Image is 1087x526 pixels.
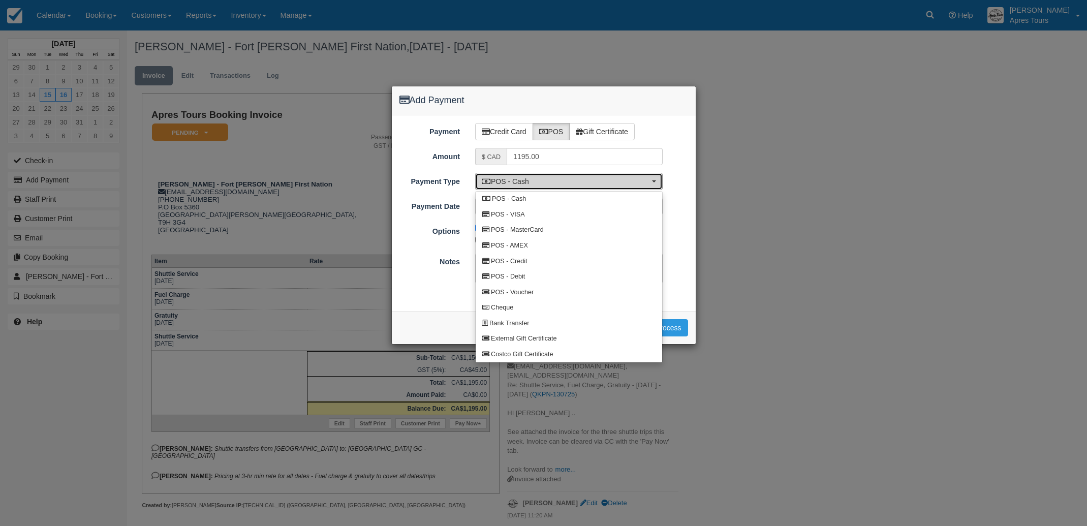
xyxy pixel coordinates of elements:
[392,173,468,187] label: Payment Type
[489,319,529,328] span: Bank Transfer
[491,288,534,297] span: POS - Voucher
[392,148,468,162] label: Amount
[507,148,663,165] input: Valid amount required.
[649,319,688,336] button: Process
[392,198,468,212] label: Payment Date
[491,241,528,251] span: POS - AMEX
[491,334,556,344] span: External Gift Certificate
[392,253,468,267] label: Notes
[475,123,533,140] label: Credit Card
[392,223,468,237] label: Options
[475,173,663,190] button: POS - Cash
[482,176,649,187] span: POS - Cash
[533,123,570,140] label: POS
[491,210,525,220] span: POS - VISA
[492,195,526,204] span: POS - Cash
[491,303,513,313] span: Cheque
[491,226,544,235] span: POS - MasterCard
[491,350,553,359] span: Costco Gift Certificate
[491,257,527,266] span: POS - Credit
[399,94,688,107] h4: Add Payment
[569,123,635,140] label: Gift Certificate
[491,272,525,282] span: POS - Debit
[482,153,501,161] small: $ CAD
[392,123,468,137] label: Payment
